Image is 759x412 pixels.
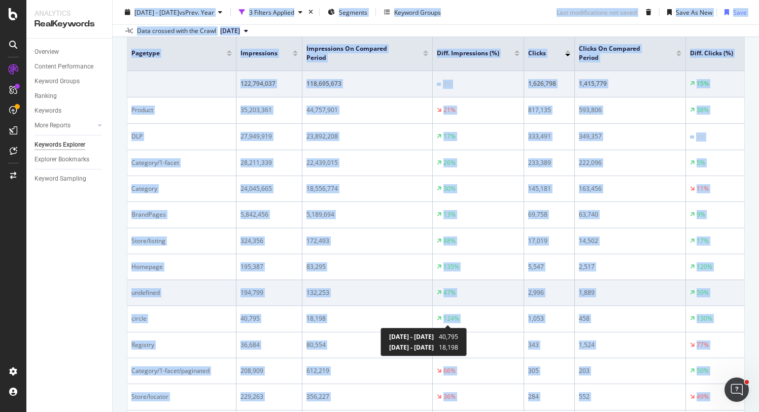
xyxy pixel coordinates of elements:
div: 17,019 [528,236,570,246]
div: 208,909 [240,366,298,375]
div: Data crossed with the Crawl [137,26,216,36]
a: Keyword Groups [34,76,105,87]
div: 120% [697,262,712,271]
span: Segments [339,8,367,16]
span: vs Prev. Year [179,8,214,16]
div: 172,493 [306,236,428,246]
div: Category [131,184,232,193]
span: [DATE] - [DATE] [134,8,179,16]
div: 458 [579,314,681,323]
img: Equal [437,83,441,86]
div: Overview [34,47,59,57]
div: 3% [443,80,452,89]
button: [DATE] [216,25,252,37]
img: Equal [690,135,694,139]
div: 145,181 [528,184,570,193]
div: 349,357 [579,132,681,141]
div: 3 Filters Applied [249,8,294,16]
div: 23,892,208 [306,132,428,141]
span: 18,198 [439,343,458,352]
div: 18,556,774 [306,184,428,193]
div: Category/1-facet [131,158,232,167]
div: 21% [443,106,456,115]
div: 30% [443,184,456,193]
div: 59% [697,288,709,297]
div: 24,045,665 [240,184,298,193]
div: 2,996 [528,288,570,297]
div: BrandPages [131,210,232,219]
button: [DATE] - [DATE]vsPrev. Year [121,4,226,20]
span: Clicks On Compared Period [579,44,661,62]
div: 203 [579,366,681,375]
div: 284 [528,392,570,401]
div: Keyword Sampling [34,174,86,184]
span: 2025 Aug. 11th [220,26,240,36]
div: 612,219 [306,366,428,375]
div: 552 [579,392,681,401]
div: 195,387 [240,262,298,271]
div: circle [131,314,232,323]
div: 66% [443,366,456,375]
div: 1,415,779 [579,79,681,88]
div: More Reports [34,120,71,131]
a: Keywords Explorer [34,140,105,150]
div: Keywords Explorer [34,140,85,150]
div: Save As New [676,8,712,16]
div: 35,203,361 [240,106,298,115]
div: 27,949,919 [240,132,298,141]
div: 305 [528,366,570,375]
div: 132,253 [306,288,428,297]
div: 1,053 [528,314,570,323]
a: Overview [34,47,105,57]
div: 229,263 [240,392,298,401]
div: 135% [443,262,459,271]
div: 5% [697,158,705,167]
div: 5% [696,132,705,142]
div: 38% [697,106,709,115]
div: 36,684 [240,340,298,350]
div: 1,889 [579,288,681,297]
div: 817,135 [528,106,570,115]
div: 77% [697,340,709,350]
div: 343 [528,340,570,350]
div: RealKeywords [34,18,104,30]
span: Impressions On Compared Period [306,44,408,62]
span: 40,795 [439,332,458,341]
span: [DATE] - [DATE] [389,343,434,352]
div: 49% [697,392,709,401]
div: 9% [697,210,705,219]
div: Content Performance [34,61,93,72]
div: undefined [131,288,232,297]
div: 17% [697,236,709,246]
a: Explorer Bookmarks [34,154,105,165]
span: Diff. Impressions (%) [437,49,499,58]
span: [DATE] - [DATE] [389,332,434,341]
div: DLP [131,132,232,141]
button: Segments [324,4,371,20]
a: Keyword Sampling [34,174,105,184]
div: 88% [443,236,456,246]
div: Category/1-facet/paginated [131,366,232,375]
div: 122,794,037 [240,79,298,88]
div: 26% [443,158,456,167]
div: 17% [443,132,456,141]
button: Keyword Groups [380,4,445,20]
div: 5,842,456 [240,210,298,219]
span: Diff. Clicks (%) [690,49,733,58]
div: 5,547 [528,262,570,271]
div: 80,554 [306,340,428,350]
div: 13% [443,210,456,219]
button: Save [720,4,747,20]
div: 50% [697,366,709,375]
div: 2,517 [579,262,681,271]
div: 593,806 [579,106,681,115]
div: 36% [443,392,456,401]
div: Registry [131,340,232,350]
div: 28,211,339 [240,158,298,167]
div: 40,795 [240,314,298,323]
div: 324,356 [240,236,298,246]
div: 83,295 [306,262,428,271]
div: 1,524 [579,340,681,350]
div: Keywords [34,106,61,116]
a: Keywords [34,106,105,116]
